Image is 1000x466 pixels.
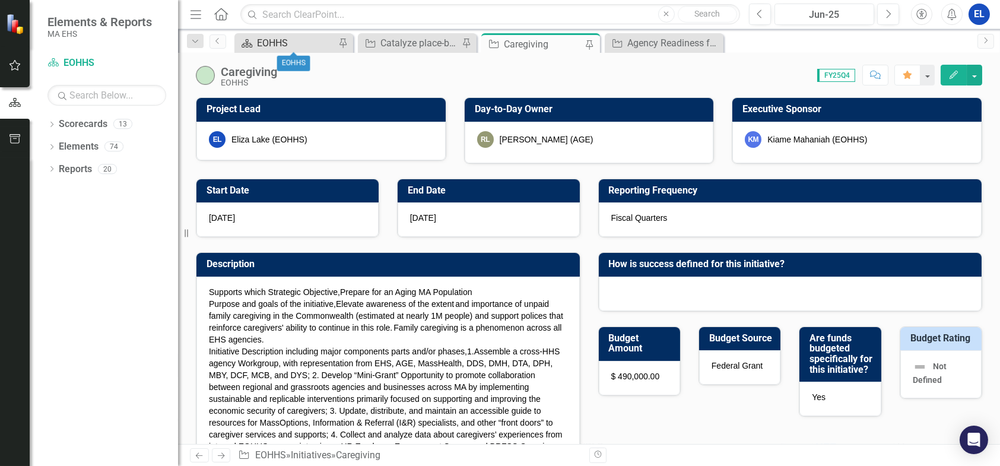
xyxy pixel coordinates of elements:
[817,69,855,82] span: FY25Q4
[504,37,582,52] div: Caregiving
[812,392,826,402] span: Yes
[59,140,99,154] a: Elements
[207,259,574,270] h3: Description
[209,287,340,297] span: Supports which Strategic Objective,
[467,347,474,356] span: 1.
[609,259,976,270] h3: How is success defined for this initiative?
[361,36,459,50] a: Catalyze place-based health equity strategy
[678,6,737,23] button: Search
[113,119,132,129] div: 13
[745,131,761,148] div: KM
[209,299,563,344] span: Plain text content control
[291,449,331,461] a: Initiatives
[104,142,123,152] div: 74
[500,134,593,145] div: [PERSON_NAME] (AGE)
[627,36,720,50] div: Agency Readiness for an Aging Population
[336,449,380,461] div: Caregiving
[209,299,336,309] span: Purpose and goals of the initiative,
[608,36,720,50] a: Agency Readiness for an Aging Population
[47,56,166,70] a: EOHHS
[467,347,474,356] span: Plain text content control
[207,104,440,115] h3: Project Lead
[475,104,708,115] h3: Day-to-Day Owner
[47,29,152,39] small: MA EHS
[340,287,472,297] span: Prepare for an Aging MA Population
[611,372,660,381] span: $ 490,000.00
[779,8,871,22] div: Jun-25
[47,15,152,29] span: Elements & Reports
[196,66,215,85] img: On-track
[709,333,774,344] h3: Budget Source
[231,134,307,145] div: Eliza Lake (EOHHS)
[59,118,107,131] a: Scorecards
[209,299,563,344] span: Elevate awareness of the extent and importance of unpaid family caregiving in the Commonwealth (e...
[340,287,472,297] span: Drop-down list content control
[47,85,166,106] input: Search Below...
[767,134,867,145] div: Kiame Mahaniah (EOHHS)
[694,9,720,18] span: Search
[238,449,580,462] div: » »
[609,185,976,196] h3: Reporting Frequency
[240,4,739,25] input: Search ClearPoint...
[237,36,335,50] a: EOHHS
[255,449,286,461] a: EOHHS
[98,164,117,174] div: 20
[774,4,875,25] button: Jun-25
[5,12,27,34] img: ClearPoint Strategy
[913,360,927,374] img: Not Defined
[609,333,674,354] h3: Budget Amount
[960,426,988,454] div: Open Intercom Messenger
[712,361,763,370] span: Federal Grant
[257,36,335,50] div: EOHHS
[477,131,494,148] div: RL
[209,131,226,148] div: EL
[410,213,436,223] span: [DATE]
[969,4,990,25] button: EL
[221,65,277,78] div: Caregiving
[910,333,976,344] h3: Budget Rating
[809,333,875,375] h3: Are funds budgeted specifically for this initiative?
[59,163,92,176] a: Reports
[207,185,373,196] h3: Start Date
[221,78,277,87] div: EOHHS
[380,36,459,50] div: Catalyze place-based health equity strategy
[209,213,235,223] span: [DATE]
[408,185,574,196] h3: End Date
[209,347,467,356] span: Initiative Description including major components parts and/or phases,
[599,202,982,237] div: Fiscal Quarters
[277,56,310,71] div: EOHHS
[742,104,976,115] h3: Executive Sponsor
